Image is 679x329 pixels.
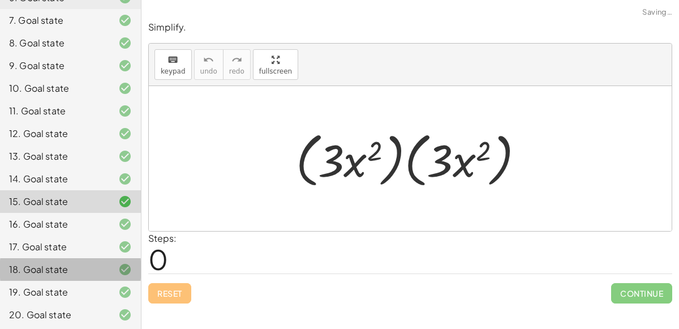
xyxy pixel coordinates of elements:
span: undo [200,67,217,75]
i: Task finished and correct. [118,82,132,95]
div: 11. Goal state [9,104,100,118]
button: redoredo [223,49,251,80]
div: 10. Goal state [9,82,100,95]
i: Task finished and correct. [118,263,132,276]
div: 15. Goal state [9,195,100,208]
i: Task finished and correct. [118,14,132,27]
div: 7. Goal state [9,14,100,27]
label: Steps: [148,232,177,244]
div: 9. Goal state [9,59,100,72]
i: Task finished and correct. [118,36,132,50]
i: Task finished and correct. [118,127,132,140]
div: 18. Goal state [9,263,100,276]
button: undoundo [194,49,224,80]
i: redo [231,53,242,67]
div: 20. Goal state [9,308,100,322]
i: Task finished and correct. [118,240,132,254]
i: Task finished and correct. [118,149,132,163]
span: keypad [161,67,186,75]
p: Simplify. [148,21,672,34]
div: 14. Goal state [9,172,100,186]
i: Task finished and correct. [118,285,132,299]
div: 16. Goal state [9,217,100,231]
span: fullscreen [259,67,292,75]
button: keyboardkeypad [154,49,192,80]
div: 8. Goal state [9,36,100,50]
i: Task finished and correct. [118,217,132,231]
i: undo [203,53,214,67]
div: 13. Goal state [9,149,100,163]
span: redo [229,67,244,75]
i: Task finished and correct. [118,104,132,118]
i: Task finished and correct. [118,195,132,208]
i: keyboard [167,53,178,67]
span: Saving… [642,7,672,18]
i: Task finished and correct. [118,59,132,72]
div: 17. Goal state [9,240,100,254]
div: 12. Goal state [9,127,100,140]
button: fullscreen [253,49,298,80]
span: 0 [148,242,168,276]
div: 19. Goal state [9,285,100,299]
i: Task finished and correct. [118,308,132,322]
i: Task finished and correct. [118,172,132,186]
